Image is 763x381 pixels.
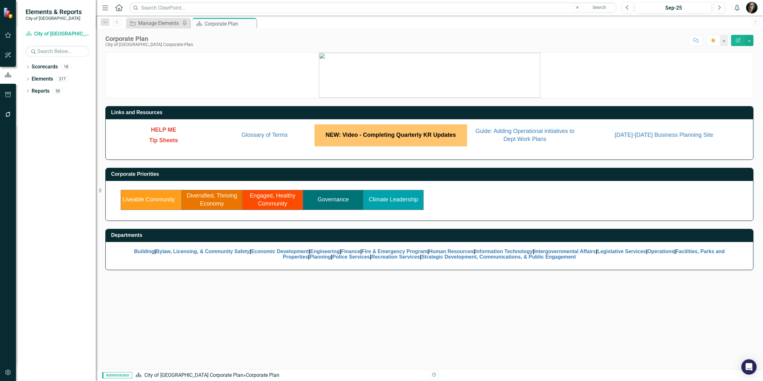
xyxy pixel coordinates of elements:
a: Guide: Adding Operational initiatives to Dept Work Plans [475,129,574,142]
button: Sep-25 [635,2,712,13]
div: 217 [56,76,69,82]
a: Engaged, Healthy Community [250,192,295,207]
h3: Links and Resources [111,110,750,115]
a: City of [GEOGRAPHIC_DATA] Corporate Plan [26,30,89,38]
a: [DATE]-[DATE] Business Planning Site [615,132,713,138]
span: Guide: Adding Operational initiatives to Dept Work Plans [475,128,574,143]
span: Search [593,5,606,10]
img: Natalie Kovach [746,2,758,13]
a: Bylaw, Licensing, & Community Safety [156,249,250,254]
div: » [135,372,425,379]
a: Police Services [332,254,370,260]
div: City of [GEOGRAPHIC_DATA] Corporate Plan [105,42,193,47]
a: Finance [341,249,360,254]
span: Elements & Reports [26,8,82,16]
a: Strategic Development, Communications, & Public Engagement [421,254,576,260]
div: Corporate Plan [246,372,279,378]
a: Climate Leadership [369,196,418,203]
input: Search Below... [26,46,89,57]
div: Open Intercom Messenger [741,359,757,375]
a: Human Resources [429,249,473,254]
a: Tip Sheets [149,138,178,143]
a: Diversified, Thriving Economy [187,192,237,207]
a: Intergovernmental Affairs [534,249,596,254]
a: Manage Elements [128,19,180,27]
a: HELP ME [151,128,177,133]
a: Economic Development [251,249,309,254]
button: Search [583,3,615,12]
span: HELP ME [151,127,177,133]
a: Glossary of Terms [241,132,288,138]
a: Planning [310,254,331,260]
a: Liveable Community [123,196,175,203]
a: Reports [32,88,49,95]
a: Building [134,249,155,254]
a: Governance [318,196,349,203]
span: Administrator [102,372,132,378]
div: Manage Elements [138,19,180,27]
a: Information Technology [475,249,533,254]
div: Sep-25 [638,4,709,12]
small: City of [GEOGRAPHIC_DATA] [26,16,82,21]
span: Tip Sheets [149,137,178,144]
a: Legislative Services [597,249,646,254]
div: 18 [61,64,71,70]
div: Corporate Plan [105,35,193,42]
a: Engineering [310,249,340,254]
img: ClearPoint Strategy [3,7,14,19]
input: Search ClearPoint... [129,2,617,13]
a: NEW: Video - Completing Quarterly KR Updates [326,133,456,138]
h3: Departments [111,232,750,238]
a: Recreation Services [371,254,420,260]
div: Corporate Plan [205,20,255,28]
div: 50 [53,88,63,94]
a: Scorecards [32,63,58,71]
a: Elements [32,75,53,83]
a: Operations [647,249,674,254]
h3: Corporate Priorities [111,171,750,177]
span: | | | | | | | | | | | | | | | [134,249,725,260]
a: Facilities, Parks and Properties [283,249,725,260]
a: Fire & Emergency Program [362,249,427,254]
a: City of [GEOGRAPHIC_DATA] Corporate Plan [144,372,243,378]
